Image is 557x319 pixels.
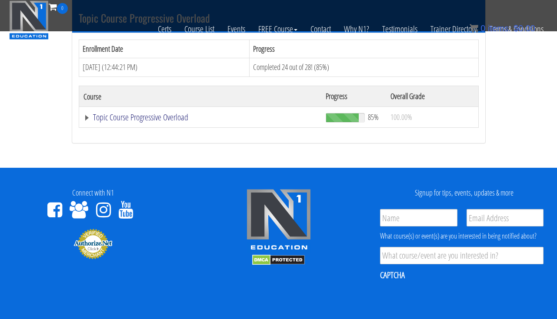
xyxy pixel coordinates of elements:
[57,3,68,14] span: 0
[514,23,535,33] bdi: 0.00
[483,14,550,44] a: Terms & Conditions
[386,107,478,128] td: 100.00%
[376,14,424,44] a: Testimonials
[380,231,544,241] div: What course(s) or event(s) are you interested in being notified about?
[380,269,405,281] label: CAPTCHA
[380,247,544,264] input: What course/event are you interested in?
[470,23,535,33] a: 0 items: $0.00
[424,14,483,44] a: Trainer Directory
[252,14,304,44] a: FREE Course
[470,24,478,33] img: icon11.png
[321,86,386,107] th: Progress
[304,14,337,44] a: Contact
[252,255,305,265] img: DMCA.com Protection Status
[246,189,311,253] img: n1-edu-logo
[488,23,511,33] span: items:
[480,23,485,33] span: 0
[249,40,478,58] th: Progress
[79,40,249,58] th: Enrollment Date
[83,113,317,122] a: Topic Course Progressive Overload
[368,112,379,122] span: 85%
[337,14,376,44] a: Why N1?
[378,189,550,197] h4: Signup for tips, events, updates & more
[249,58,478,77] td: Completed 24 out of 28! (85%)
[380,209,457,226] input: Name
[151,14,178,44] a: Certs
[514,23,518,33] span: $
[467,209,544,226] input: Email Address
[9,0,49,40] img: n1-education
[221,14,252,44] a: Events
[79,86,321,107] th: Course
[386,86,478,107] th: Overall Grade
[7,189,179,197] h4: Connect with N1
[79,58,249,77] td: [DATE] (12:44:21 PM)
[178,14,221,44] a: Course List
[49,1,68,13] a: 0
[73,228,113,259] img: Authorize.Net Merchant - Click to Verify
